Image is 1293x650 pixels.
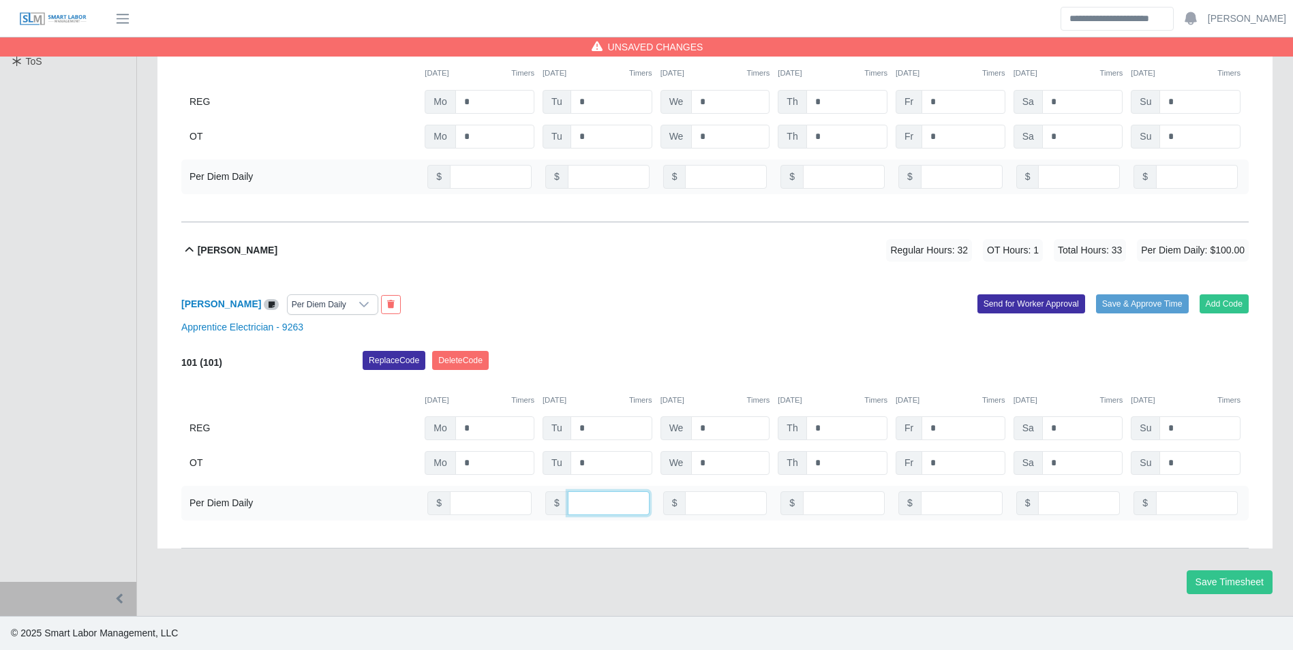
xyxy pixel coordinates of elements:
button: Timers [629,394,652,406]
div: [DATE] [543,67,652,79]
span: Th [778,90,806,114]
span: $ [545,491,568,515]
span: $ [1016,491,1039,515]
div: [DATE] [1131,394,1241,406]
span: © 2025 Smart Labor Management, LLC [11,628,178,638]
div: [DATE] [896,394,1005,406]
span: Mo [425,416,455,440]
span: $ [1134,165,1157,189]
div: OT [189,451,416,475]
span: ToS [26,56,42,67]
span: Tu [543,125,571,149]
button: Timers [864,394,887,406]
span: $ [663,165,686,189]
span: Mo [425,125,455,149]
button: Timers [747,394,770,406]
input: Search [1061,7,1174,31]
a: Apprentice Electrician - 9263 [181,322,303,332]
span: Sa [1014,451,1043,475]
span: $ [1016,165,1039,189]
span: Th [778,416,806,440]
span: $ [427,165,451,189]
button: Save Timesheet [1187,570,1273,594]
a: [PERSON_NAME] [181,298,261,309]
span: We [660,90,693,114]
div: [DATE] [425,394,534,406]
span: Tu [543,90,571,114]
span: Th [778,125,806,149]
span: $ [427,491,451,515]
button: DeleteCode [432,351,489,370]
button: Save & Approve Time [1096,294,1189,313]
div: [DATE] [425,67,534,79]
img: SLM Logo [19,12,87,27]
span: Su [1131,416,1160,440]
div: [DATE] [660,67,770,79]
span: Mo [425,90,455,114]
button: Timers [629,67,652,79]
b: 101 (101) [181,357,222,368]
div: [DATE] [778,67,887,79]
span: Fr [896,416,922,440]
span: Sa [1014,125,1043,149]
button: Send for Worker Approval [977,294,1085,313]
a: View/Edit Notes [264,298,279,309]
span: Su [1131,451,1160,475]
button: Timers [1100,394,1123,406]
button: End Worker & Remove from the Timesheet [381,295,401,314]
span: Tu [543,416,571,440]
div: [DATE] [660,394,770,406]
span: We [660,416,693,440]
span: Unsaved Changes [608,40,703,54]
div: [DATE] [896,67,1005,79]
span: Su [1131,90,1160,114]
div: [DATE] [778,394,887,406]
div: [DATE] [1014,394,1123,406]
button: Timers [1100,67,1123,79]
a: [PERSON_NAME] [1208,12,1286,26]
button: Timers [982,67,1005,79]
div: OT [189,125,416,149]
div: Per Diem Daily [288,295,350,314]
button: Timers [864,67,887,79]
button: Timers [982,394,1005,406]
span: Fr [896,451,922,475]
button: Timers [1217,394,1241,406]
span: Per Diem Daily: $100.00 [1137,239,1249,262]
span: Tu [543,451,571,475]
span: $ [780,491,804,515]
div: REG [189,416,416,440]
span: $ [663,491,686,515]
div: [DATE] [543,394,652,406]
span: $ [545,165,568,189]
span: We [660,125,693,149]
div: [DATE] [1014,67,1123,79]
span: Fr [896,90,922,114]
span: $ [780,165,804,189]
div: Per Diem Daily [189,496,253,510]
span: Total Hours: 33 [1054,239,1126,262]
div: Per Diem Daily [189,170,253,184]
div: [DATE] [1131,67,1241,79]
span: $ [898,491,922,515]
span: OT Hours: 1 [983,239,1043,262]
span: $ [898,165,922,189]
button: ReplaceCode [363,351,425,370]
button: Timers [1217,67,1241,79]
button: Timers [747,67,770,79]
span: Fr [896,125,922,149]
span: Su [1131,125,1160,149]
span: $ [1134,491,1157,515]
button: Timers [511,67,534,79]
span: Sa [1014,90,1043,114]
div: REG [189,90,416,114]
span: Sa [1014,416,1043,440]
span: Mo [425,451,455,475]
button: [PERSON_NAME] Regular Hours: 32 OT Hours: 1 Total Hours: 33 Per Diem Daily: $100.00 [181,223,1249,278]
button: Add Code [1200,294,1249,313]
span: Th [778,451,806,475]
button: Timers [511,394,534,406]
b: [PERSON_NAME] [198,243,277,258]
span: Regular Hours: 32 [886,239,972,262]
